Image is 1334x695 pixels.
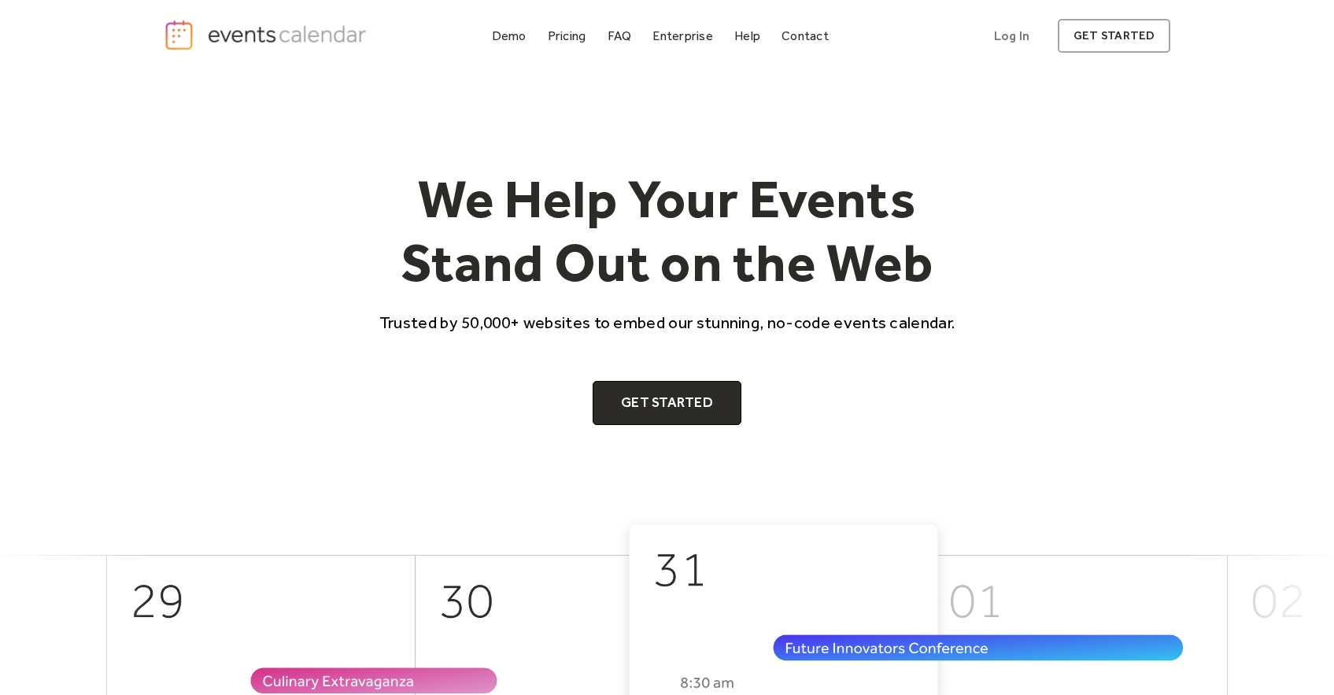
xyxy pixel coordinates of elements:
[734,31,760,40] div: Help
[365,311,970,334] p: Trusted by 50,000+ websites to embed our stunning, no-code events calendar.
[608,31,632,40] div: FAQ
[728,25,767,46] a: Help
[548,31,586,40] div: Pricing
[601,25,638,46] a: FAQ
[365,167,970,295] h1: We Help Your Events Stand Out on the Web
[782,31,829,40] div: Contact
[486,25,533,46] a: Demo
[492,31,527,40] div: Demo
[593,381,741,425] a: Get Started
[978,19,1045,53] a: Log In
[652,31,712,40] div: Enterprise
[541,25,593,46] a: Pricing
[1058,19,1170,53] a: get started
[646,25,719,46] a: Enterprise
[775,25,835,46] a: Contact
[164,19,371,51] a: home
